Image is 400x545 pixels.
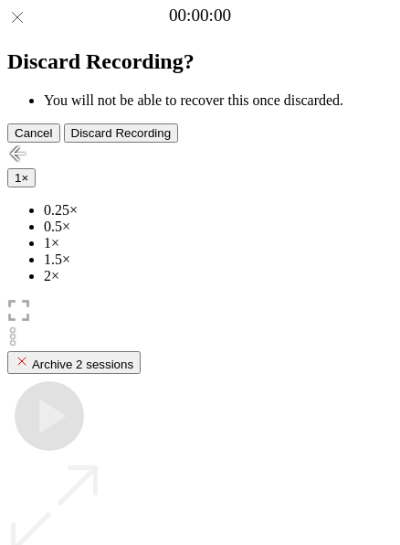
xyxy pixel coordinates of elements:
button: 1× [7,168,36,187]
h2: Discard Recording? [7,49,393,74]
li: 1.5× [44,251,393,268]
li: You will not be able to recover this once discarded. [44,92,393,109]
span: 1 [15,171,21,185]
button: Cancel [7,123,60,143]
button: Discard Recording [64,123,179,143]
li: 0.25× [44,202,393,219]
li: 2× [44,268,393,284]
li: 1× [44,235,393,251]
div: Archive 2 sessions [15,354,133,371]
a: 00:00:00 [169,5,231,26]
li: 0.5× [44,219,393,235]
button: Archive 2 sessions [7,351,141,374]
